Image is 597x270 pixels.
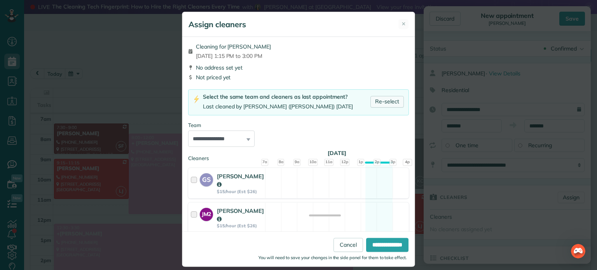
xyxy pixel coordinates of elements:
[203,103,353,111] div: Last cleaned by [PERSON_NAME] ([PERSON_NAME]) [DATE]
[370,96,404,108] a: Re-select
[188,73,409,81] div: Not priced yet
[188,122,409,129] div: Team
[189,19,246,30] h5: Assign cleaners
[217,172,264,188] strong: [PERSON_NAME]
[196,52,271,60] span: [DATE] 1:15 PM to 3:00 PM
[200,173,213,184] strong: GS
[217,223,264,228] strong: $15/hour (Est: $26)
[401,20,406,28] span: ✕
[200,208,213,218] strong: JM2
[196,43,271,51] span: Cleaning for [PERSON_NAME]
[188,64,409,71] div: No address set yet
[188,155,409,157] div: Cleaners
[193,95,200,103] img: lightning-bolt-icon-94e5364df696ac2de96d3a42b8a9ff6ba979493684c50e6bbbcda72601fa0d29.png
[217,189,264,194] strong: $15/hour (Est: $26)
[258,255,407,261] small: You will need to save your changes in the side panel for them to take effect.
[333,238,363,252] a: Cancel
[217,207,264,223] strong: [PERSON_NAME]
[203,93,353,101] div: Select the same team and cleaners as last appointment?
